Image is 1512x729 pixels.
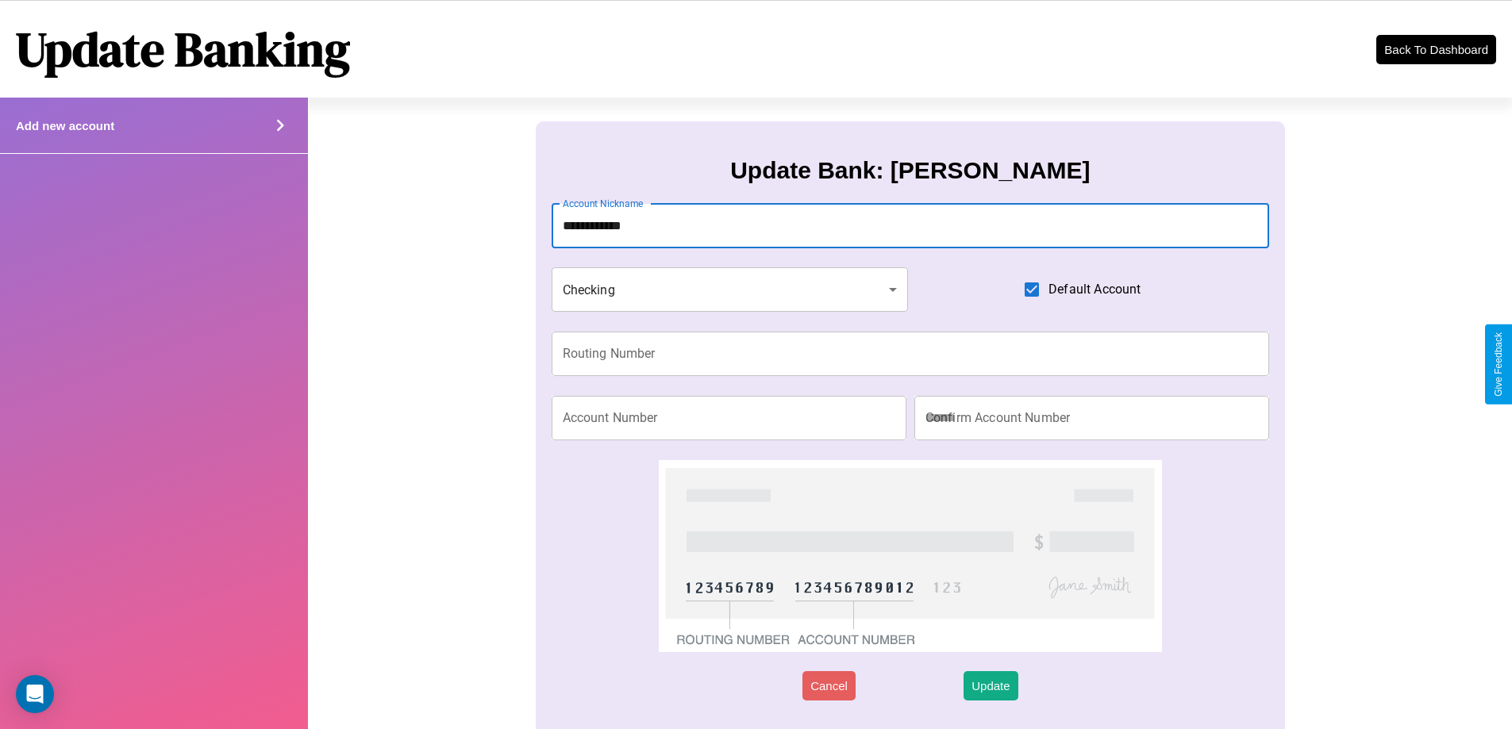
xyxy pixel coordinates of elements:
label: Account Nickname [563,197,644,210]
div: Checking [552,267,909,312]
img: check [659,460,1161,652]
span: Default Account [1048,280,1141,299]
button: Update [964,671,1018,700]
h4: Add new account [16,119,114,132]
button: Back To Dashboard [1376,35,1496,64]
h1: Update Banking [16,17,350,82]
button: Cancel [802,671,856,700]
div: Open Intercom Messenger [16,675,54,713]
h3: Update Bank: [PERSON_NAME] [730,157,1090,184]
div: Give Feedback [1493,332,1504,397]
